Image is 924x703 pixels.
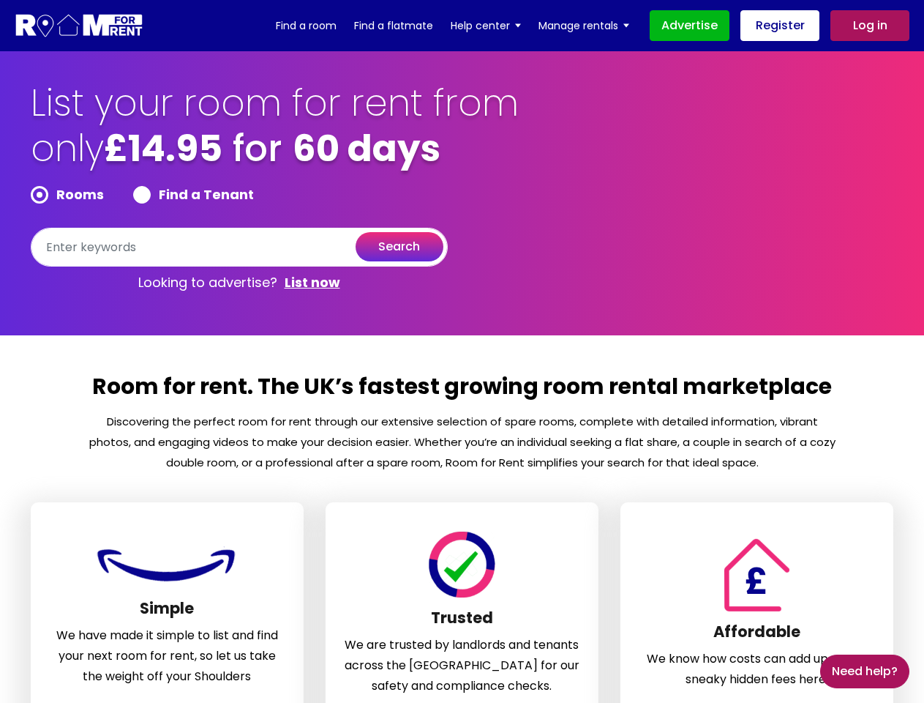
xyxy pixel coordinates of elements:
label: Find a Tenant [133,186,254,204]
a: Manage rentals [538,15,629,37]
a: Find a flatmate [354,15,433,37]
img: Logo for Room for Rent, featuring a welcoming design with a house icon and modern typography [15,12,144,40]
button: search [356,232,443,261]
h3: Simple [49,599,285,625]
img: Room For Rent [94,542,240,588]
a: Help center [451,15,521,37]
p: Looking to advertise? [31,267,448,299]
span: for [233,122,282,174]
h3: Affordable [639,622,875,649]
b: 60 days [293,122,440,174]
img: Room For Rent [426,532,498,598]
h1: List your room for rent from only [31,81,521,186]
h2: Room for rent. The UK’s fastest growing room rental marketplace [88,372,837,412]
b: £14.95 [104,122,222,174]
p: We have made it simple to list and find your next room for rent, so let us take the weight off yo... [49,625,285,687]
input: Enter keywords [31,228,448,267]
img: Room For Rent [717,538,797,611]
label: Rooms [31,186,104,204]
a: Log in [830,10,909,41]
a: Need Help? [820,655,909,688]
a: Find a room [276,15,337,37]
a: Register [740,10,819,41]
a: Advertise [650,10,729,41]
p: Discovering the perfect room for rent through our extensive selection of spare rooms, complete wi... [88,412,837,473]
h3: Trusted [344,609,580,635]
p: We know how costs can add up, so NO sneaky hidden fees here. [639,649,875,690]
p: We are trusted by landlords and tenants across the [GEOGRAPHIC_DATA] for our safety and complianc... [344,635,580,696]
a: List now [285,274,340,291]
